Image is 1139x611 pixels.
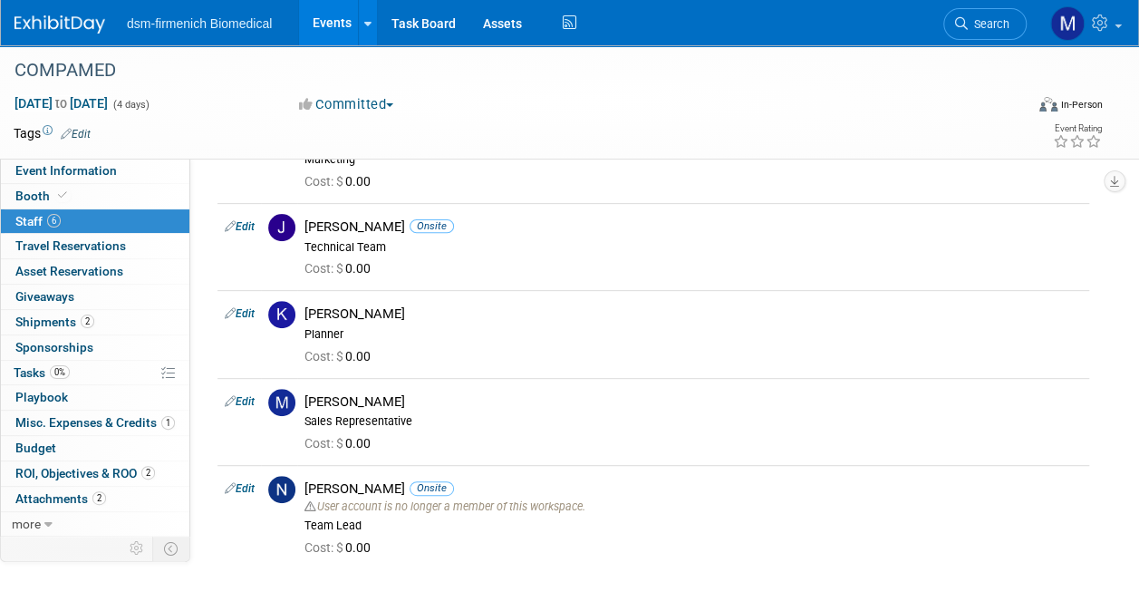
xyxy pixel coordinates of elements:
span: Asset Reservations [15,264,123,278]
a: Event Information [1,159,189,183]
a: Search [943,8,1027,40]
span: Cost: $ [304,436,345,451]
span: Shipments [15,315,94,329]
div: Planner [304,327,1082,342]
div: [PERSON_NAME] [304,393,1082,411]
span: dsm-firmenich Biomedical [127,16,272,31]
div: Team Lead [304,519,1082,533]
span: Travel Reservations [15,238,126,253]
i: Booth reservation complete [58,190,67,200]
a: Edit [61,128,91,141]
span: [DATE] [DATE] [14,95,109,112]
a: Edit [225,482,255,495]
a: Giveaways [1,285,189,309]
span: Onsite [410,219,454,233]
span: 2 [141,466,155,480]
img: Format-Inperson.png [1039,97,1057,112]
span: Cost: $ [304,174,345,189]
a: Attachments2 [1,487,189,511]
td: Tags [14,124,91,142]
span: Onsite [410,481,454,495]
div: In-Person [1060,98,1103,112]
img: N.jpg [268,476,295,503]
span: Tasks [14,365,70,380]
a: Sponsorships [1,335,189,360]
img: Melanie Davison [1050,6,1085,41]
span: more [12,517,41,531]
span: Search [968,17,1009,31]
div: COMPAMED [8,54,1009,87]
span: Giveaways [15,289,74,304]
a: Edit [225,220,255,233]
span: 0% [50,365,70,379]
button: Committed [293,95,401,114]
span: Cost: $ [304,540,345,555]
div: Technical Team [304,240,1082,255]
span: Sponsorships [15,340,93,354]
td: Personalize Event Tab Strip [121,537,153,560]
a: Edit [225,395,255,408]
img: J.jpg [268,214,295,241]
div: Sales Representative [304,414,1082,429]
span: Playbook [15,390,68,404]
div: Event Rating [1053,124,1102,133]
span: Cost: $ [304,349,345,364]
div: Event Format [944,94,1103,121]
span: 1 [161,416,175,430]
img: M.jpg [268,389,295,416]
div: [PERSON_NAME] [304,305,1082,323]
span: 6 [47,214,61,228]
span: Booth [15,189,71,203]
td: Toggle Event Tabs [153,537,190,560]
span: Cost: $ [304,261,345,276]
span: Event Information [15,163,117,178]
span: 2 [92,491,106,505]
a: Playbook [1,385,189,410]
span: Misc. Expenses & Credits [15,415,175,430]
span: Attachments [15,491,106,506]
a: Budget [1,436,189,461]
div: [PERSON_NAME] [304,218,1082,236]
a: Edit [225,307,255,320]
span: 2 [81,315,94,328]
img: ExhibitDay [14,15,105,34]
a: Staff6 [1,209,189,234]
a: Misc. Expenses & Credits1 [1,411,189,435]
span: 0.00 [304,174,378,189]
div: User account is no longer a member of this workspace. [304,498,1082,514]
span: Budget [15,441,56,455]
a: ROI, Objectives & ROO2 [1,461,189,486]
img: K.jpg [268,301,295,328]
span: 0.00 [304,349,378,364]
a: Travel Reservations [1,234,189,258]
a: more [1,512,189,537]
span: to [53,96,70,111]
span: 0.00 [304,436,378,451]
a: Asset Reservations [1,259,189,284]
span: 0.00 [304,261,378,276]
span: Staff [15,214,61,228]
span: (4 days) [111,99,150,111]
a: Booth [1,184,189,209]
a: Tasks0% [1,361,189,385]
div: [PERSON_NAME] [304,480,1082,498]
span: 0.00 [304,540,378,555]
span: ROI, Objectives & ROO [15,466,155,480]
a: Shipments2 [1,310,189,335]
